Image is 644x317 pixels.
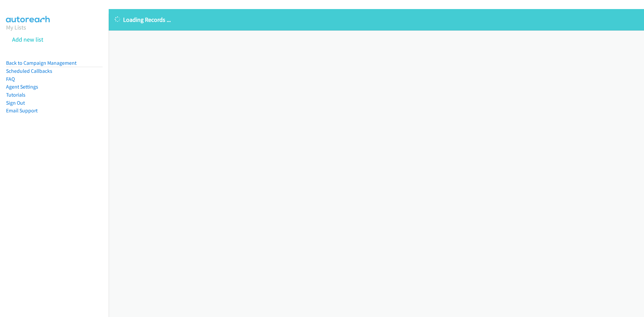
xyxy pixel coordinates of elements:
iframe: Checklist [587,288,639,312]
a: Sign Out [6,100,25,106]
a: Tutorials [6,92,25,98]
a: Agent Settings [6,84,38,90]
a: My Lists [6,23,26,31]
a: Add new list [12,36,43,43]
a: FAQ [6,76,15,82]
a: Scheduled Callbacks [6,68,52,74]
p: Loading Records ... [115,15,638,24]
a: Back to Campaign Management [6,60,76,66]
a: Email Support [6,107,38,114]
